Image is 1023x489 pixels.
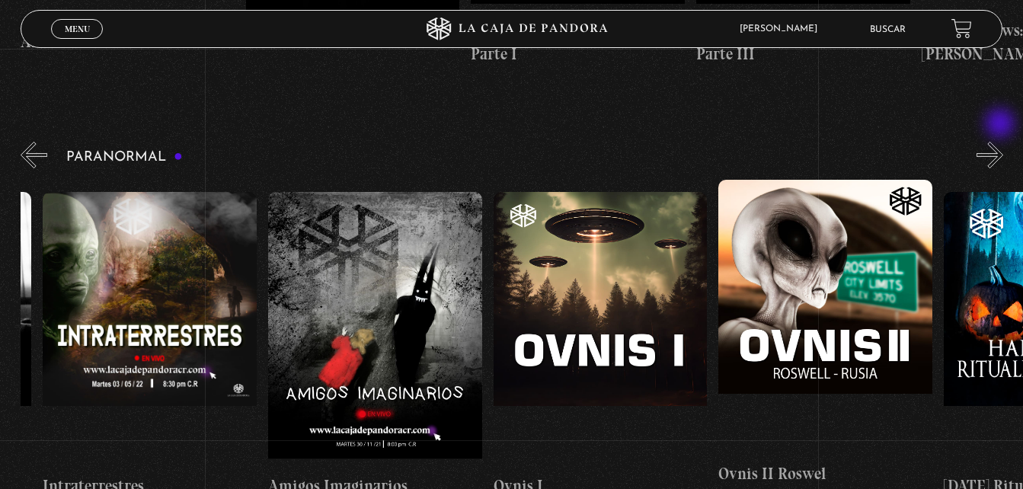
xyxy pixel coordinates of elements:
[870,25,906,34] a: Buscar
[951,18,972,39] a: View your shopping cart
[59,37,95,48] span: Cerrar
[65,24,90,34] span: Menu
[21,142,47,168] button: Previous
[732,24,833,34] span: [PERSON_NAME]
[21,30,235,54] h4: Área 51
[66,150,183,165] h3: Paranormal
[977,142,1003,168] button: Next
